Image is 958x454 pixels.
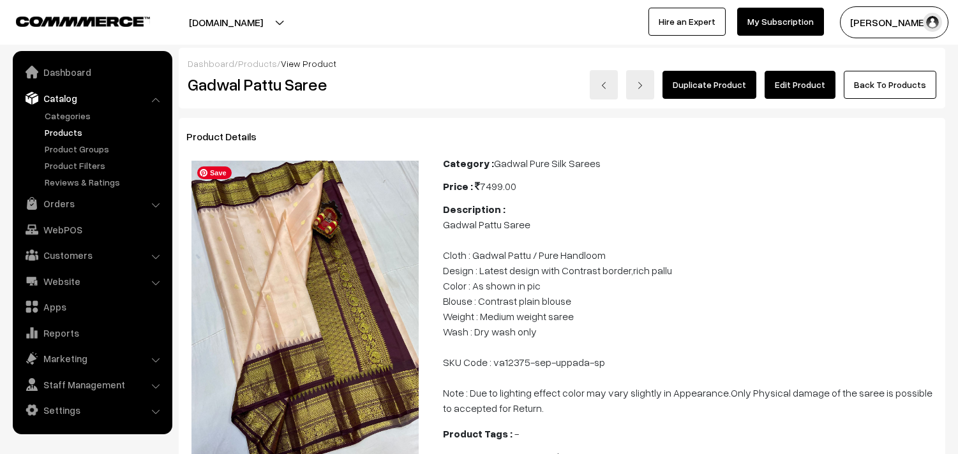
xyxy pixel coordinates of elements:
[16,399,168,421] a: Settings
[16,295,168,318] a: Apps
[16,321,168,344] a: Reports
[765,71,835,99] a: Edit Product
[16,270,168,293] a: Website
[443,156,938,171] div: Gadwal Pure Silk Sarees
[16,218,168,241] a: WebPOS
[840,6,948,38] button: [PERSON_NAME]
[41,109,168,122] a: Categories
[16,13,128,28] a: COMMMERCE
[443,203,505,216] b: Description :
[41,159,168,172] a: Product Filters
[16,61,168,84] a: Dashboard
[16,244,168,267] a: Customers
[600,82,608,89] img: left-arrow.png
[41,126,168,139] a: Products
[188,75,424,94] h2: Gadwal Pattu Saree
[41,175,168,189] a: Reviews & Ratings
[923,13,942,32] img: user
[16,347,168,370] a: Marketing
[281,58,336,69] span: View Product
[144,6,308,38] button: [DOMAIN_NAME]
[16,192,168,215] a: Orders
[186,130,272,143] span: Product Details
[443,427,513,440] b: Product Tags :
[16,17,150,26] img: COMMMERCE
[238,58,277,69] a: Products
[514,427,519,440] span: -
[648,8,726,36] a: Hire an Expert
[737,8,824,36] a: My Subscription
[188,58,234,69] a: Dashboard
[197,166,232,179] span: Save
[41,142,168,156] a: Product Groups
[443,157,494,170] b: Category :
[16,373,168,396] a: Staff Management
[16,87,168,110] a: Catalog
[443,217,938,416] p: Gadwal Pattu Saree Cloth : Gadwal Pattu / Pure Handloom Design : Latest design with Contrast bord...
[662,71,756,99] a: Duplicate Product
[443,180,473,193] b: Price :
[188,57,936,70] div: / /
[844,71,936,99] a: Back To Products
[636,82,644,89] img: right-arrow.png
[443,179,938,194] div: 7499.00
